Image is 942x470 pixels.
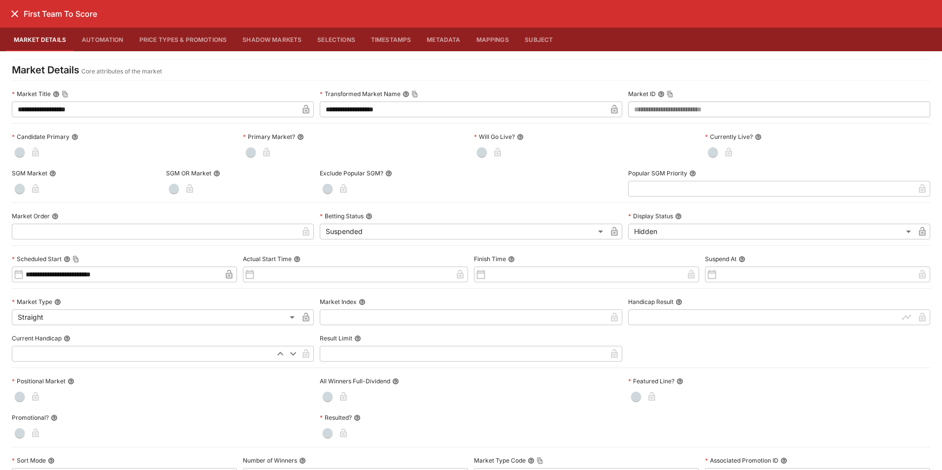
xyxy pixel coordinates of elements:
p: Finish Time [474,255,506,263]
button: Selections [309,28,363,51]
p: Market Type Code [474,456,526,465]
button: Market Type CodeCopy To Clipboard [528,457,535,464]
h6: First Team To Score [24,9,97,19]
p: SGM Market [12,169,47,177]
button: SGM Market [49,170,56,177]
p: Number of Winners [243,456,297,465]
p: Result Limit [320,334,352,342]
p: All Winners Full-Dividend [320,377,390,385]
p: Core attributes of the market [81,67,162,76]
button: Transformed Market NameCopy To Clipboard [403,91,409,98]
p: Current Handicap [12,334,62,342]
button: Timestamps [363,28,419,51]
button: Promotional? [51,414,58,421]
button: Associated Promotion ID [780,457,787,464]
p: Transformed Market Name [320,90,401,98]
button: Resulted? [354,414,361,421]
p: Exclude Popular SGM? [320,169,383,177]
button: Shadow Markets [235,28,309,51]
button: Actual Start Time [294,256,301,263]
p: Market Order [12,212,50,220]
button: All Winners Full-Dividend [392,378,399,385]
button: Copy To Clipboard [537,457,543,464]
button: Display Status [675,213,682,220]
p: Handicap Result [628,298,673,306]
p: Scheduled Start [12,255,62,263]
p: Candidate Primary [12,133,69,141]
button: Current Handicap [64,335,70,342]
button: Copy To Clipboard [62,91,68,98]
button: Price Types & Promotions [132,28,235,51]
button: Metadata [419,28,468,51]
button: close [6,5,24,23]
button: Market Index [359,299,366,305]
button: Scheduled StartCopy To Clipboard [64,256,70,263]
p: Popular SGM Priority [628,169,687,177]
button: Exclude Popular SGM? [385,170,392,177]
button: Suspend At [739,256,745,263]
p: Associated Promotion ID [705,456,778,465]
button: Number of Winners [299,457,306,464]
button: Primary Market? [297,134,304,140]
div: Hidden [628,224,914,239]
button: Will Go Live? [517,134,524,140]
button: SGM OR Market [213,170,220,177]
p: Promotional? [12,413,49,422]
button: Market Type [54,299,61,305]
div: Straight [12,309,298,325]
p: Suspend At [705,255,737,263]
p: Primary Market? [243,133,295,141]
p: Market ID [628,90,656,98]
button: Featured Line? [676,378,683,385]
p: Sort Mode [12,456,46,465]
button: Copy To Clipboard [667,91,673,98]
p: Featured Line? [628,377,674,385]
button: Handicap Result [675,299,682,305]
p: Display Status [628,212,673,220]
button: Subject [517,28,561,51]
p: Actual Start Time [243,255,292,263]
p: Betting Status [320,212,364,220]
button: Sort Mode [48,457,55,464]
p: SGM OR Market [166,169,211,177]
div: Suspended [320,224,606,239]
p: Resulted? [320,413,352,422]
button: Finish Time [508,256,515,263]
button: Market Order [52,213,59,220]
p: Market Type [12,298,52,306]
p: Will Go Live? [474,133,515,141]
button: Market Details [6,28,74,51]
button: Market TitleCopy To Clipboard [53,91,60,98]
button: Candidate Primary [71,134,78,140]
button: Betting Status [366,213,372,220]
button: Popular SGM Priority [689,170,696,177]
button: Positional Market [67,378,74,385]
button: Automation [74,28,132,51]
p: Market Title [12,90,51,98]
p: Market Index [320,298,357,306]
button: Copy To Clipboard [411,91,418,98]
button: Currently Live? [755,134,762,140]
button: Copy To Clipboard [72,256,79,263]
p: Positional Market [12,377,66,385]
button: Mappings [469,28,517,51]
button: Market IDCopy To Clipboard [658,91,665,98]
button: Result Limit [354,335,361,342]
p: Currently Live? [705,133,753,141]
h4: Market Details [12,64,79,76]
